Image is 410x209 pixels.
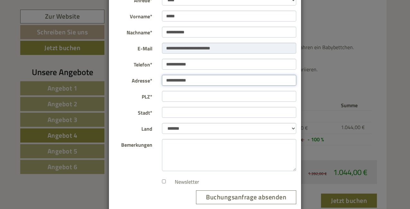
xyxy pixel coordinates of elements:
button: Buchungsanfrage absenden [196,190,296,204]
label: Adresse* [109,75,157,84]
label: Newsletter [168,178,199,186]
label: Nachname* [109,27,157,36]
label: Telefon* [109,59,157,68]
label: Land [109,123,157,133]
label: Vorname* [109,11,157,20]
label: E-Mail [109,43,157,52]
label: Bemerkungen [109,139,157,149]
label: Stadt* [109,107,157,117]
